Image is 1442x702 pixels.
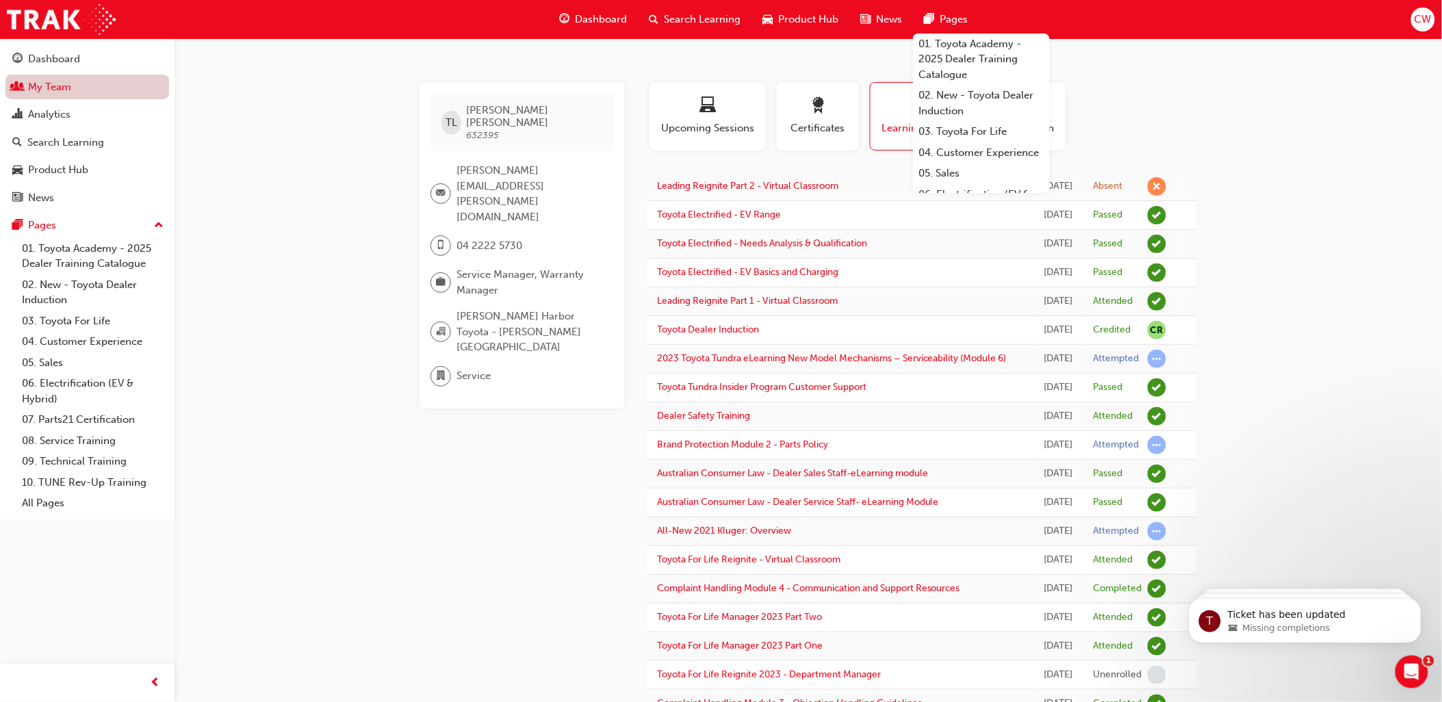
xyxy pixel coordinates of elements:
div: Passed [1094,467,1123,480]
button: CW [1411,8,1435,31]
a: 04. Customer Experience [16,331,169,352]
span: news-icon [12,192,23,205]
a: 01. Toyota Academy - 2025 Dealer Training Catalogue [16,238,169,274]
span: guage-icon [12,53,23,66]
span: learningRecordVerb_ATTEND-icon [1148,551,1166,569]
a: 02. New - Toyota Dealer Induction [913,85,1050,121]
a: Toyota Dealer Induction [657,324,759,335]
span: 04 2222 5730 [456,238,522,254]
div: Credited [1094,324,1131,337]
div: Wed Dec 04 2024 12:27:09 GMT+1030 (Australian Central Daylight Time) [1044,380,1073,395]
span: News [876,12,902,27]
a: Toyota For Life Manager 2023 Part Two [657,611,822,623]
span: organisation-icon [436,323,446,341]
span: Certificates [787,120,849,136]
span: learningRecordVerb_ATTEMPT-icon [1148,350,1166,368]
span: pages-icon [12,220,23,232]
div: Wed Dec 04 2024 12:28:11 GMT+1030 (Australian Central Daylight Time) [1044,351,1073,367]
div: Wed Jul 19 2023 23:30:00 GMT+0930 (Australian Central Standard Time) [1044,667,1073,683]
a: 2023 Toyota Tundra eLearning New Model Mechanisms – Serviceability (Module 6) [657,352,1007,364]
span: learningRecordVerb_ABSENT-icon [1148,177,1166,196]
a: Brand Protection Module 2 - Parts Policy [657,439,828,450]
span: mobile-icon [436,237,446,255]
span: learningRecordVerb_COMPLETE-icon [1148,580,1166,598]
a: Toyota For Life Manager 2023 Part One [657,640,823,651]
div: Wed Aug 02 2023 23:30:00 GMT+0930 (Australian Central Standard Time) [1044,638,1073,654]
div: News [28,190,54,206]
button: Learning History [870,82,973,151]
div: Mon Sep 23 2024 12:45:25 GMT+0930 (Australian Central Standard Time) [1044,466,1073,482]
span: car-icon [762,11,773,28]
span: 632395 [467,129,500,141]
div: Completed [1094,582,1142,595]
a: My Team [5,75,169,100]
a: 03. Toyota For Life [913,121,1050,142]
div: Wed Sep 25 2024 11:38:18 GMT+0930 (Australian Central Standard Time) [1044,437,1073,453]
div: Attended [1094,554,1133,567]
iframe: Intercom live chat [1395,655,1428,688]
span: department-icon [436,367,446,385]
span: prev-icon [151,675,161,692]
a: guage-iconDashboard [548,5,638,34]
span: Service [456,368,491,384]
button: DashboardMy TeamAnalyticsSearch LearningProduct HubNews [5,44,169,213]
a: 01. Toyota Academy - 2025 Dealer Training Catalogue [913,34,1050,86]
span: learningRecordVerb_ATTEMPT-icon [1148,436,1166,454]
span: search-icon [649,11,658,28]
span: [PERSON_NAME] [PERSON_NAME] [467,104,603,129]
a: Toyota For Life Reignite 2023 - Department Manager [657,668,881,680]
a: Analytics [5,102,169,127]
span: learningRecordVerb_ATTEND-icon [1148,407,1166,426]
div: Passed [1094,381,1123,394]
a: pages-iconPages [913,5,979,34]
a: 05. Sales [16,352,169,374]
a: 06. Electrification (EV & Hybrid) [913,184,1050,220]
div: Analytics [28,107,70,122]
button: Certificates [777,82,859,151]
div: Attended [1094,410,1133,423]
div: Attended [1094,611,1133,624]
a: 06. Electrification (EV & Hybrid) [16,373,169,409]
a: news-iconNews [849,5,913,34]
a: Australian Consumer Law - Dealer Sales Staff-eLearning module [657,467,928,479]
span: learningRecordVerb_ATTEMPT-icon [1148,522,1166,541]
span: learningRecordVerb_PASS-icon [1148,263,1166,282]
a: 05. Sales [913,163,1050,184]
div: Pages [28,218,56,233]
span: learningRecordVerb_PASS-icon [1148,378,1166,397]
div: Tue Oct 15 2024 09:30:00 GMT+1030 (Australian Central Daylight Time) [1044,408,1073,424]
div: Wed Jul 09 2025 20:16:27 GMT+0930 (Australian Central Standard Time) [1044,236,1073,252]
a: car-iconProduct Hub [751,5,849,34]
div: Wed May 28 2025 10:00:00 GMT+0930 (Australian Central Standard Time) [1044,294,1073,309]
div: Tue Mar 25 2025 22:30:00 GMT+1030 (Australian Central Daylight Time) [1044,322,1073,338]
img: Trak [7,4,116,35]
a: search-iconSearch Learning [638,5,751,34]
iframe: Intercom notifications message [1168,569,1442,665]
span: learningRecordVerb_PASS-icon [1148,235,1166,253]
span: 1 [1424,655,1434,666]
span: guage-icon [559,11,569,28]
span: award-icon [810,97,826,116]
div: Unenrolled [1094,668,1142,681]
div: Absent [1094,180,1123,193]
span: TL [446,115,457,131]
span: email-icon [436,185,446,203]
a: Dealer Safety Training [657,410,750,421]
button: Upcoming Sessions [649,82,766,151]
span: Learning History [881,120,962,136]
span: [PERSON_NAME][EMAIL_ADDRESS][PERSON_NAME][DOMAIN_NAME] [456,163,603,224]
span: Dashboard [575,12,627,27]
div: Tue Aug 26 2025 13:30:00 GMT+0930 (Australian Central Standard Time) [1044,179,1073,194]
div: Passed [1094,496,1123,509]
div: Wed Jul 09 2025 20:43:27 GMT+0930 (Australian Central Standard Time) [1044,207,1073,223]
a: Leading Reignite Part 2 - Virtual Classroom [657,180,838,192]
a: Leading Reignite Part 1 - Virtual Classroom [657,295,838,307]
div: Sun Sep 24 2023 23:30:00 GMT+0930 (Australian Central Standard Time) [1044,552,1073,568]
a: Dashboard [5,47,169,72]
span: null-icon [1148,321,1166,339]
a: News [5,185,169,211]
div: Thu Sep 21 2023 11:30:00 GMT+0930 (Australian Central Standard Time) [1044,581,1073,597]
span: Pages [940,12,968,27]
a: Toyota Tundra Insider Program Customer Support [657,381,866,393]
